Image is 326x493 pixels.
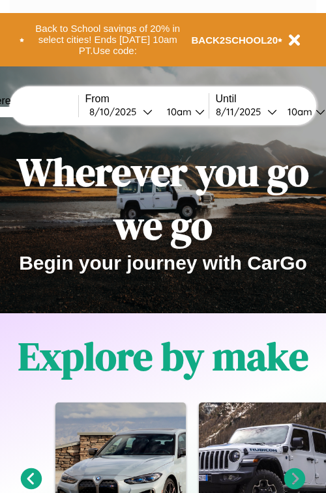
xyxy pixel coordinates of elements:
div: 8 / 10 / 2025 [89,106,143,118]
button: Back to School savings of 20% in select cities! Ends [DATE] 10am PT.Use code: [24,20,192,60]
div: 8 / 11 / 2025 [216,106,267,118]
label: From [85,93,209,105]
h1: Explore by make [18,330,308,383]
div: 10am [160,106,195,118]
button: 10am [156,105,209,119]
div: 10am [281,106,316,118]
button: 8/10/2025 [85,105,156,119]
b: BACK2SCHOOL20 [192,35,278,46]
